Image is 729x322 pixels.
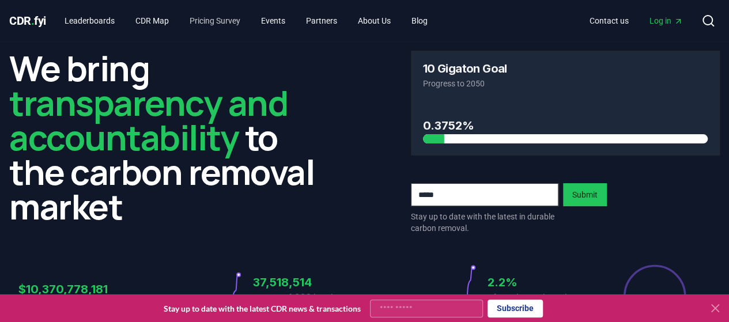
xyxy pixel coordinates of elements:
[402,10,437,31] a: Blog
[349,10,400,31] a: About Us
[488,291,599,319] p: of purchases have been delivered
[563,183,607,206] button: Submit
[9,51,319,223] h2: We bring to the carbon removal market
[297,10,346,31] a: Partners
[252,10,294,31] a: Events
[423,117,708,134] h3: 0.3752%
[423,63,507,74] h3: 10 Gigaton Goal
[580,10,692,31] nav: Main
[31,14,35,28] span: .
[9,14,46,28] span: CDR fyi
[253,291,365,319] p: tonnes of CO2 has been sold
[411,211,558,234] p: Stay up to date with the latest in durable carbon removal.
[580,10,638,31] a: Contact us
[55,10,437,31] nav: Main
[180,10,250,31] a: Pricing Survey
[18,281,130,298] h3: $10,370,778,181
[9,79,288,161] span: transparency and accountability
[640,10,692,31] a: Log in
[126,10,178,31] a: CDR Map
[423,78,708,89] p: Progress to 2050
[253,274,365,291] h3: 37,518,514
[55,10,124,31] a: Leaderboards
[9,13,46,29] a: CDR.fyi
[488,274,599,291] h3: 2.2%
[649,15,683,26] span: Log in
